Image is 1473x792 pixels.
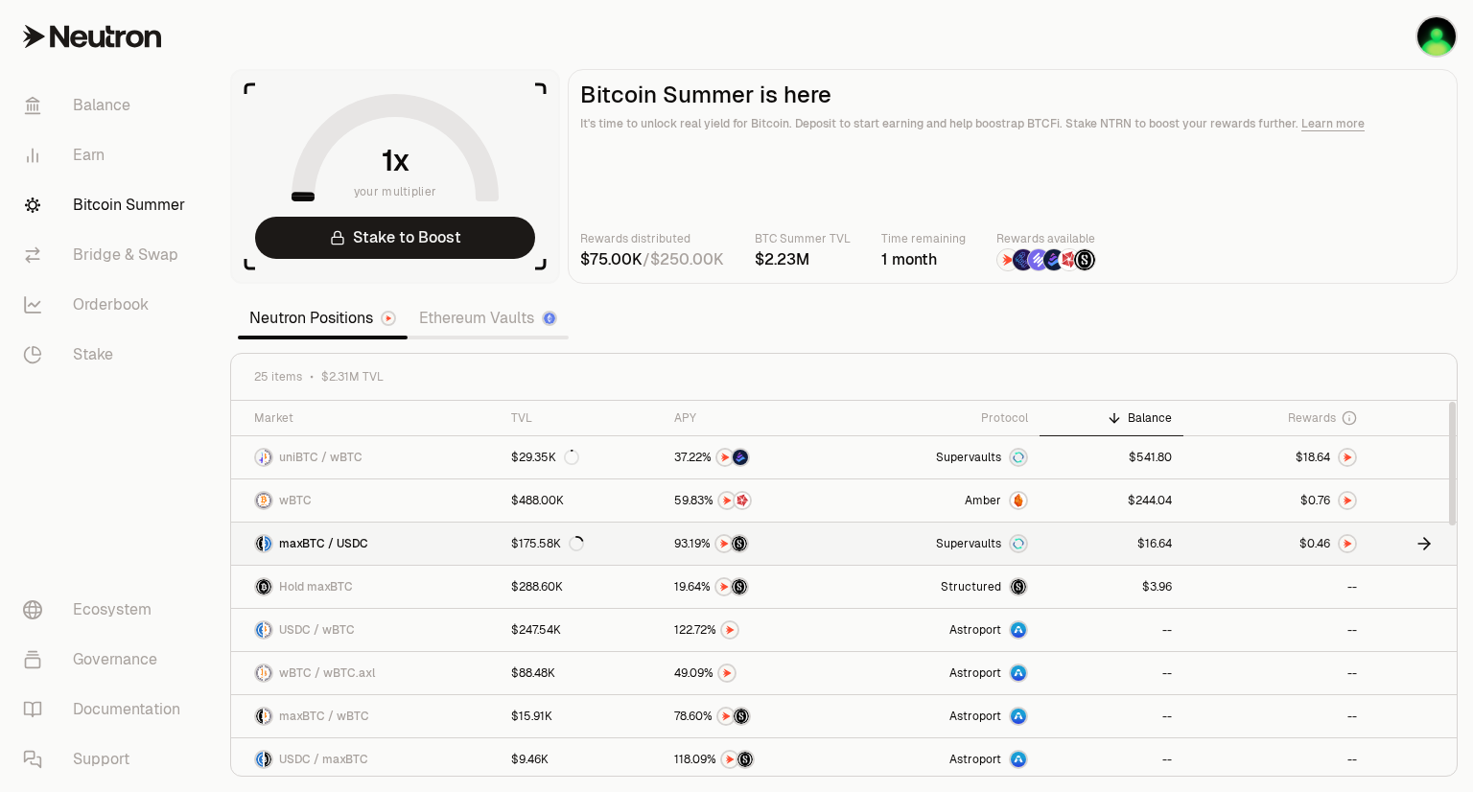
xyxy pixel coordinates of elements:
[511,665,555,681] div: $88.48K
[941,579,1001,594] span: Structured
[8,685,207,734] a: Documentation
[735,493,750,508] img: Mars Fragments
[279,622,355,638] span: USDC / wBTC
[755,229,851,248] p: BTC Summer TVL
[881,248,966,271] div: 1 month
[674,448,839,467] button: NTRNBedrock Diamonds
[279,665,375,681] span: wBTC / wBTC.axl
[231,479,500,522] a: wBTC LogowBTC
[1183,436,1368,478] a: NTRN Logo
[256,752,263,767] img: USDC Logo
[8,130,207,180] a: Earn
[1011,450,1026,465] img: Supervaults
[231,609,500,651] a: USDC LogowBTC LogoUSDC / wBTC
[949,622,1001,638] span: Astroport
[1183,566,1368,608] a: --
[851,436,1039,478] a: SupervaultsSupervaults
[1183,479,1368,522] a: NTRN Logo
[851,479,1039,522] a: AmberAmber
[256,450,263,465] img: uniBTC Logo
[254,410,488,426] div: Market
[1011,536,1026,551] img: Supervaults
[1059,249,1080,270] img: Mars Fragments
[663,652,851,694] a: NTRN
[949,665,1001,681] span: Astroport
[580,82,1445,108] h2: Bitcoin Summer is here
[265,622,271,638] img: wBTC Logo
[965,493,1001,508] span: Amber
[1340,450,1355,465] img: NTRN Logo
[231,695,500,737] a: maxBTC LogowBTC LogomaxBTC / wBTC
[1040,695,1184,737] a: --
[949,752,1001,767] span: Astroport
[279,752,368,767] span: USDC / maxBTC
[511,410,651,426] div: TVL
[256,536,263,551] img: maxBTC Logo
[231,738,500,780] a: USDC LogomaxBTC LogoUSDC / maxBTC
[231,566,500,608] a: maxBTC LogoHold maxBTC
[732,536,747,551] img: Structured Points
[500,566,663,608] a: $288.60K
[255,217,535,259] a: Stake to Boost
[851,609,1039,651] a: Astroport
[1040,652,1184,694] a: --
[1011,493,1026,508] img: Amber
[663,695,851,737] a: NTRNStructured Points
[663,738,851,780] a: NTRNStructured Points
[1051,410,1173,426] div: Balance
[722,622,737,638] img: NTRN
[1301,116,1365,131] a: Learn more
[8,230,207,280] a: Bridge & Swap
[1340,536,1355,551] img: NTRN Logo
[719,665,735,681] img: NTRN
[674,410,839,426] div: APY
[663,566,851,608] a: NTRNStructured Points
[674,620,839,640] button: NTRN
[663,609,851,651] a: NTRN
[674,707,839,726] button: NTRNStructured Points
[8,180,207,230] a: Bitcoin Summer
[256,665,263,681] img: wBTC Logo
[279,536,368,551] span: maxBTC / USDC
[8,635,207,685] a: Governance
[851,695,1039,737] a: Astroport
[265,450,271,465] img: wBTC Logo
[1011,579,1026,594] img: maxBTC
[881,229,966,248] p: Time remaining
[674,664,839,683] button: NTRN
[722,752,737,767] img: NTRN
[580,114,1445,133] p: It's time to unlock real yield for Bitcoin. Deposit to start earning and help boostrap BTCFi. Sta...
[279,493,312,508] span: wBTC
[663,479,851,522] a: NTRNMars Fragments
[580,229,724,248] p: Rewards distributed
[8,81,207,130] a: Balance
[1417,17,1456,56] img: AADAO
[732,579,747,594] img: Structured Points
[1043,249,1064,270] img: Bedrock Diamonds
[1183,609,1368,651] a: --
[354,182,437,201] span: your multiplier
[265,536,271,551] img: USDC Logo
[500,479,663,522] a: $488.00K
[500,652,663,694] a: $88.48K
[674,534,839,553] button: NTRNStructured Points
[500,523,663,565] a: $175.58K
[674,491,839,510] button: NTRNMars Fragments
[8,734,207,784] a: Support
[862,410,1027,426] div: Protocol
[1183,652,1368,694] a: --
[851,738,1039,780] a: Astroport
[851,652,1039,694] a: Astroport
[718,709,734,724] img: NTRN
[256,579,271,594] img: maxBTC Logo
[734,709,749,724] img: Structured Points
[265,709,271,724] img: wBTC Logo
[851,523,1039,565] a: SupervaultsSupervaults
[674,577,839,596] button: NTRNStructured Points
[1074,249,1095,270] img: Structured Points
[500,738,663,780] a: $9.46K
[511,622,561,638] div: $247.54K
[936,536,1001,551] span: Supervaults
[279,450,362,465] span: uniBTC / wBTC
[1183,738,1368,780] a: --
